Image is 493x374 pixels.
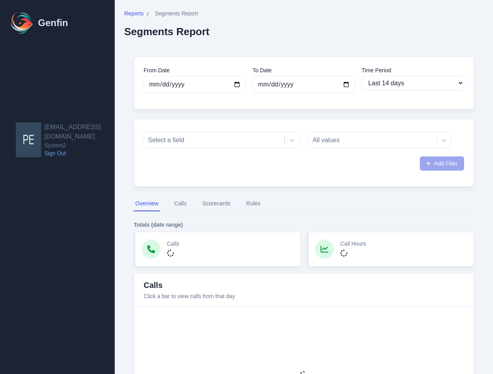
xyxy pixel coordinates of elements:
[44,149,115,157] a: Sign Out
[144,66,246,74] label: From Date
[124,9,144,19] a: Reports
[201,196,232,211] button: Scorecards
[167,240,179,248] p: Calls
[245,196,262,211] button: Rules
[362,66,464,74] label: Time Period
[173,196,188,211] button: Calls
[340,240,366,248] p: Call Hours
[155,9,198,17] span: Segments Report
[134,221,474,229] h4: Totals (date range)
[144,292,235,300] p: Click a bar to view calls from that day
[38,17,68,29] h1: Genfin
[252,66,355,74] label: To Date
[124,26,209,38] h2: Segments Report
[144,280,235,291] h3: Calls
[16,122,41,157] img: peri@system2.fitness
[9,10,35,36] img: Logo
[134,196,160,211] button: Overview
[44,122,115,141] h2: [EMAIL_ADDRESS][DOMAIN_NAME]
[124,9,144,17] span: Reports
[147,10,148,19] span: /
[44,141,115,149] span: System2
[420,156,464,171] button: Add Filter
